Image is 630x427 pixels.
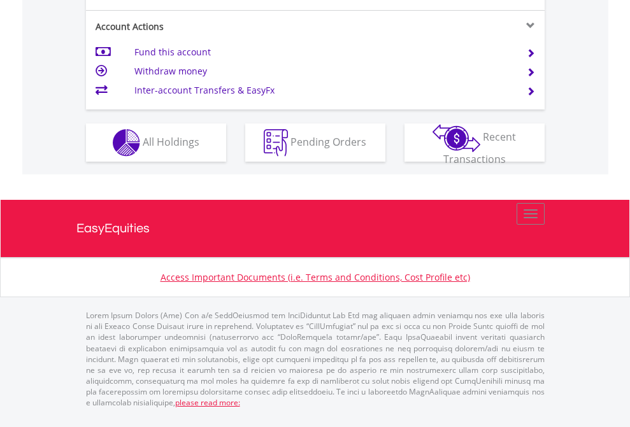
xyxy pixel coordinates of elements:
[245,123,385,162] button: Pending Orders
[161,271,470,283] a: Access Important Documents (i.e. Terms and Conditions, Cost Profile etc)
[404,123,545,162] button: Recent Transactions
[76,200,554,257] a: EasyEquities
[134,43,511,62] td: Fund this account
[433,124,480,152] img: transactions-zar-wht.png
[113,129,140,157] img: holdings-wht.png
[175,397,240,408] a: please read more:
[86,310,545,408] p: Lorem Ipsum Dolors (Ame) Con a/e SeddOeiusmod tem InciDiduntut Lab Etd mag aliquaen admin veniamq...
[264,129,288,157] img: pending_instructions-wht.png
[86,20,315,33] div: Account Actions
[134,62,511,81] td: Withdraw money
[290,134,366,148] span: Pending Orders
[134,81,511,100] td: Inter-account Transfers & EasyFx
[143,134,199,148] span: All Holdings
[86,123,226,162] button: All Holdings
